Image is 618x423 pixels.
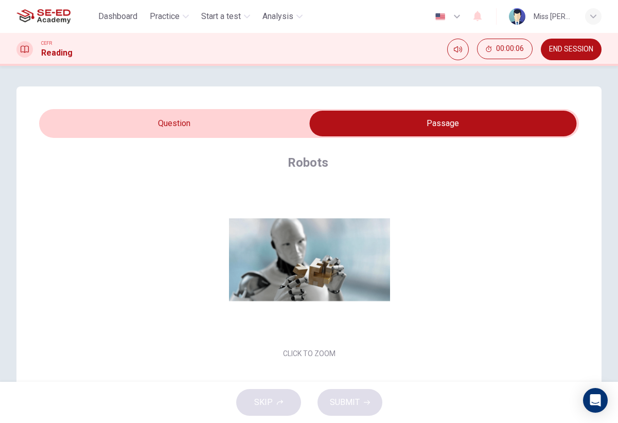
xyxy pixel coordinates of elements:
span: CEFR [41,40,52,47]
img: SE-ED Academy logo [16,6,70,27]
img: en [434,13,447,21]
div: Miss [PERSON_NAME] [534,10,573,23]
button: END SESSION [541,39,602,60]
div: 1 [56,381,72,398]
button: Practice [146,7,193,26]
span: END SESSION [549,45,593,54]
img: Profile picture [509,8,525,25]
span: Practice [150,10,180,23]
span: Start a test [201,10,241,23]
span: Analysis [262,10,293,23]
div: Mute [447,39,469,60]
button: Start a test [197,7,254,26]
button: Dashboard [94,7,142,26]
button: 00:00:06 [477,39,533,59]
button: Analysis [258,7,307,26]
a: SE-ED Academy logo [16,6,94,27]
div: Open Intercom Messenger [583,388,608,413]
h4: Robots [288,154,328,171]
span: Dashboard [98,10,137,23]
div: Hide [477,39,533,60]
span: 00:00:06 [496,45,524,53]
h1: Reading [41,47,73,59]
